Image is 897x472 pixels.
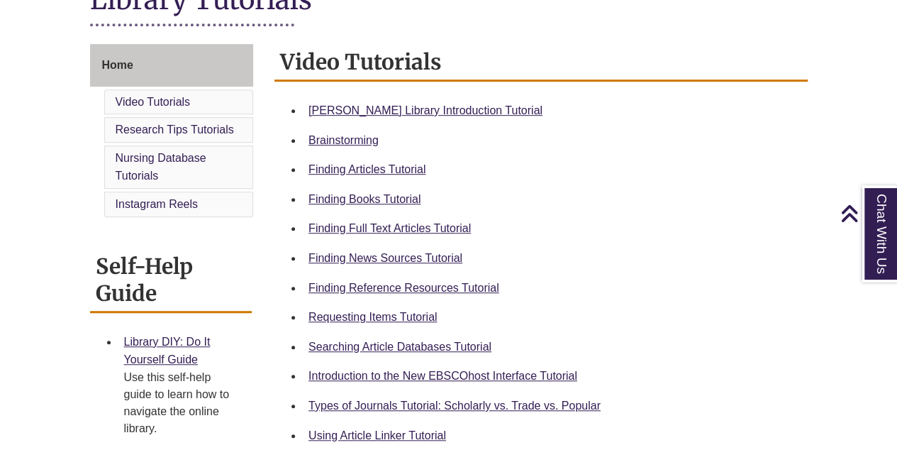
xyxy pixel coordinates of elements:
[308,341,491,353] a: Searching Article Databases Tutorial
[90,44,254,220] div: Guide Page Menu
[124,369,241,437] div: Use this self-help guide to learn how to navigate the online library.
[308,193,420,205] a: Finding Books Tutorial
[124,336,211,366] a: Library DIY: Do It Yourself Guide
[308,370,577,382] a: Introduction to the New EBSCOhost Interface Tutorial
[116,124,234,136] a: Research Tips Tutorials
[274,44,808,82] h2: Video Tutorials
[102,59,133,71] span: Home
[90,248,252,313] h2: Self-Help Guide
[308,252,462,264] a: Finding News Sources Tutorial
[90,44,254,87] a: Home
[116,198,199,210] a: Instagram Reels
[308,311,437,323] a: Requesting Items Tutorial
[116,152,206,182] a: Nursing Database Tutorials
[308,400,601,412] a: Types of Journals Tutorial: Scholarly vs. Trade vs. Popular
[308,104,542,116] a: [PERSON_NAME] Library Introduction Tutorial
[308,134,379,146] a: Brainstorming
[308,282,499,294] a: Finding Reference Resources Tutorial
[308,429,446,441] a: Using Article Linker Tutorial
[840,204,893,223] a: Back to Top
[308,163,425,175] a: Finding Articles Tutorial
[308,222,471,234] a: Finding Full Text Articles Tutorial
[116,96,191,108] a: Video Tutorials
